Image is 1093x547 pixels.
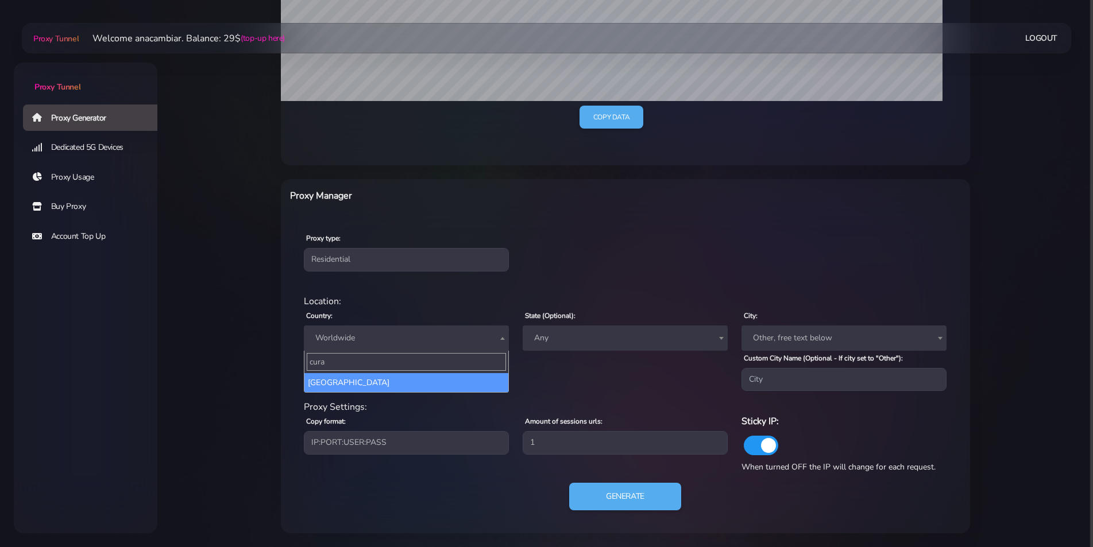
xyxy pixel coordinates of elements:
span: Any [523,325,728,351]
div: Location: [297,294,954,308]
a: Proxy Tunnel [14,63,157,93]
a: Dedicated 5G Devices [23,134,167,161]
a: Copy data [580,106,643,129]
input: City [741,368,947,391]
span: Proxy Tunnel [33,33,79,44]
span: When turned OFF the IP will change for each request. [741,461,936,472]
label: Proxy type: [306,233,341,243]
input: Search [307,353,506,371]
a: Account Top Up [23,223,167,250]
span: Worldwide [311,330,502,346]
span: Other, free text below [741,325,947,351]
h6: Proxy Manager [290,188,675,203]
label: State (Optional): [525,311,576,321]
a: (top-up here) [241,32,285,44]
button: Generate [569,483,681,510]
a: Logout [1025,28,1057,49]
div: Proxy Settings: [297,400,954,414]
span: Worldwide [304,325,509,351]
label: Country: [306,311,333,321]
span: Proxy Tunnel [34,82,80,92]
label: Copy format: [306,416,346,426]
span: Other, free text below [748,330,940,346]
iframe: Webchat Widget [1037,491,1079,533]
a: Proxy Tunnel [31,29,79,48]
h6: Sticky IP: [741,414,947,429]
label: Custom City Name (Optional - If city set to "Other"): [744,353,903,363]
a: Proxy Generator [23,104,167,131]
a: Buy Proxy [23,193,167,220]
span: Any [530,330,721,346]
label: Amount of sessions urls: [525,416,602,426]
label: City: [744,311,758,321]
li: [GEOGRAPHIC_DATA] [304,373,508,392]
a: Proxy Usage [23,164,167,191]
li: Welcome anacambiar. Balance: 29$ [79,32,285,45]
